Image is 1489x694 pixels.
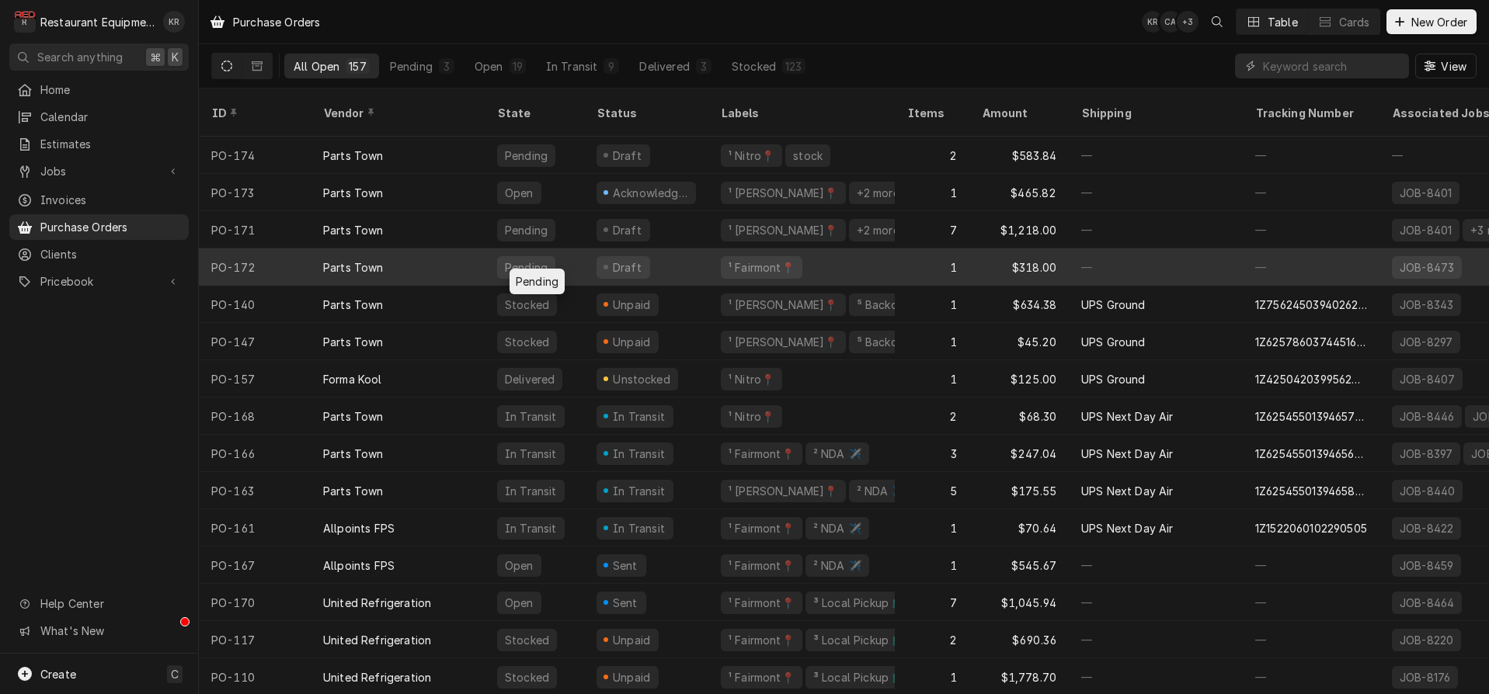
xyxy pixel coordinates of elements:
span: Home [40,82,181,98]
div: Restaurant Equipment Diagnostics's Avatar [14,11,36,33]
div: JOB-8464 [1398,595,1456,611]
div: PO-163 [199,472,311,509]
div: 3 [895,435,969,472]
div: In Transit [611,483,667,499]
div: Stocked [503,297,551,313]
div: ⁵ Backordered 🚨 [855,297,951,313]
div: ³ Local Pickup 🛍️ [812,632,907,648]
div: stock [791,147,824,164]
div: — [1243,584,1379,621]
div: ¹ [PERSON_NAME]📍 [727,483,840,499]
div: Allpoints FPS [323,520,395,536]
div: $175.55 [969,472,1069,509]
div: Delivered [639,58,689,75]
div: State [497,105,572,121]
div: +2 more [855,222,901,238]
div: Pending [390,58,433,75]
button: Open search [1205,9,1230,34]
span: Purchase Orders [40,219,181,235]
div: Restaurant Equipment Diagnostics [40,14,155,30]
div: — [1069,137,1243,174]
span: Invoices [40,192,181,208]
div: Unpaid [611,297,652,313]
div: United Refrigeration [323,595,431,611]
div: 1 [895,360,969,397]
div: ³ Local Pickup 🛍️ [812,669,907,685]
a: Go to What's New [9,618,189,644]
div: Tracking Number [1255,105,1367,121]
div: Pending [503,147,549,164]
div: 1 [895,547,969,584]
a: Clients [9,241,189,267]
div: Pending [510,269,565,294]
div: UPS Ground [1081,371,1146,387]
div: 7 [895,211,969,248]
div: Open [503,595,535,611]
div: PO-140 [199,286,311,323]
div: Forma Kool [323,371,382,387]
div: 7 [895,584,969,621]
span: Search anything [37,49,123,65]
div: — [1069,621,1243,658]
div: ¹ Fairmont📍 [727,259,796,276]
div: $318.00 [969,248,1069,286]
div: — [1243,621,1379,658]
div: United Refrigeration [323,632,431,648]
div: ¹ Fairmont📍 [727,632,796,648]
div: ¹ [PERSON_NAME]📍 [727,334,840,350]
div: 1 [895,509,969,547]
div: JOB-8422 [1398,520,1455,536]
div: Unpaid [611,669,652,685]
div: $45.20 [969,323,1069,360]
span: What's New [40,623,179,639]
div: Labels [721,105,882,121]
div: 2 [895,137,969,174]
div: 1Z6257860374451667 [1255,334,1367,350]
div: Kelli Robinette's Avatar [1142,11,1164,33]
div: 2 [895,397,969,435]
div: JOB-8473 [1398,259,1456,276]
span: K [172,49,179,65]
div: — [1069,248,1243,286]
div: Unstocked [611,371,673,387]
div: 157 [349,58,366,75]
a: Calendar [9,104,189,130]
span: View [1438,58,1470,75]
div: — [1069,174,1243,211]
span: Create [40,668,76,681]
span: Clients [40,246,181,262]
div: — [1243,174,1379,211]
div: $634.38 [969,286,1069,323]
div: PO-170 [199,584,311,621]
input: Keyword search [1263,54,1401,78]
div: JOB-8459 [1398,557,1455,574]
div: 19 [513,58,523,75]
div: Unpaid [611,334,652,350]
div: ² NDA ✈️ [812,446,863,462]
div: PO-147 [199,323,311,360]
span: C [171,666,179,682]
span: Estimates [40,136,181,152]
div: Open [475,58,503,75]
div: Delivered [503,371,556,387]
div: UPS Next Day Air [1081,446,1174,462]
div: Kelli Robinette's Avatar [163,11,185,33]
a: Go to Pricebook [9,269,189,294]
div: Stocked [503,334,551,350]
div: 5 [895,472,969,509]
div: $1,045.94 [969,584,1069,621]
div: $70.64 [969,509,1069,547]
div: Draft [611,259,644,276]
div: ¹ Fairmont📍 [727,595,796,611]
div: — [1069,584,1243,621]
a: Go to Jobs [9,158,189,184]
div: ¹ [PERSON_NAME]📍 [727,297,840,313]
div: In Transit [503,446,558,462]
div: 123 [785,58,802,75]
div: 1Z7562450394026266 [1255,297,1367,313]
div: Sent [611,595,640,611]
div: Amount [982,105,1053,121]
div: — [1069,547,1243,584]
span: New Order [1408,14,1470,30]
div: 's Avatar [1177,11,1199,33]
